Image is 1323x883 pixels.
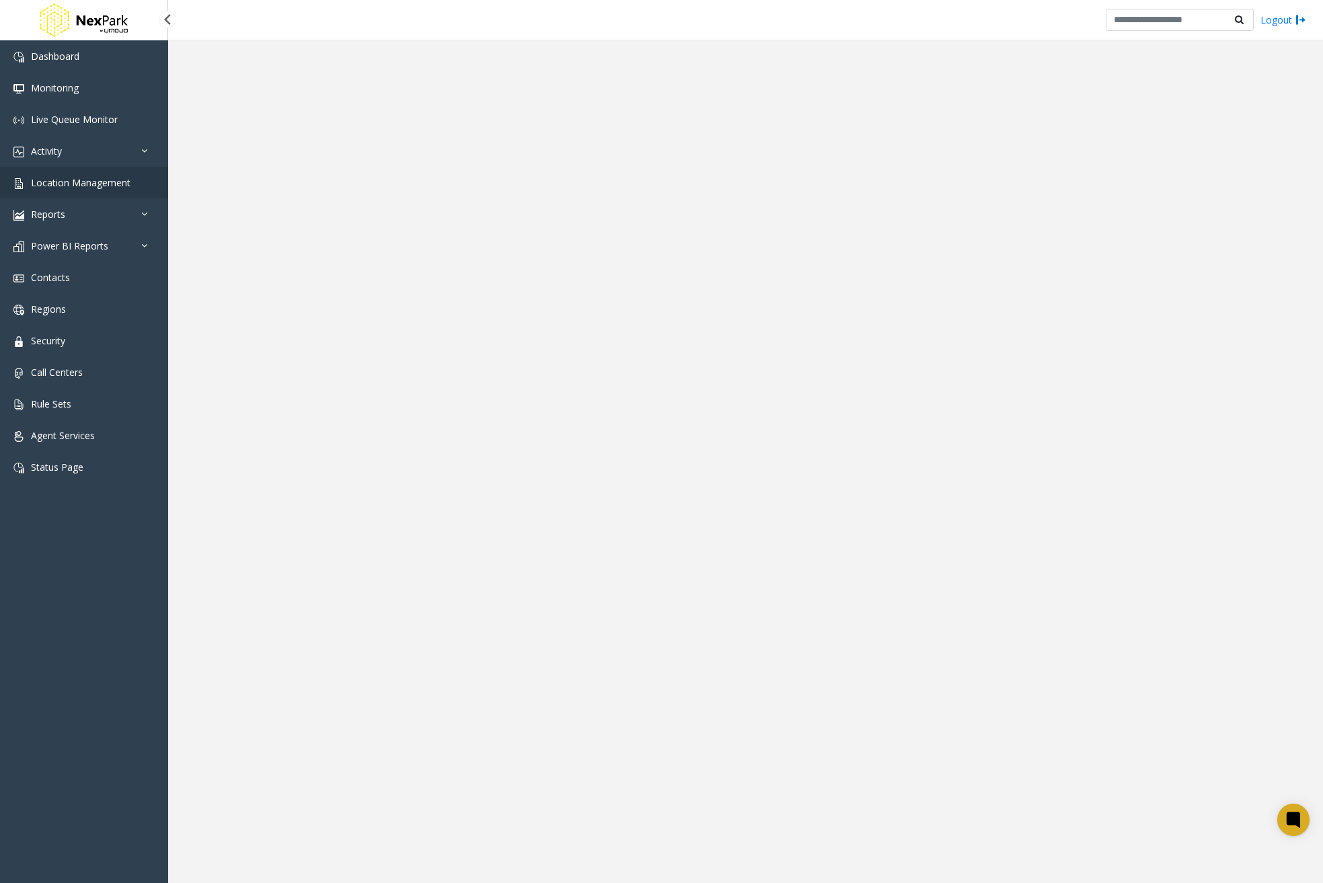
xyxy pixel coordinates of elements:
img: logout [1295,13,1306,27]
span: Regions [31,303,66,315]
img: 'icon' [13,52,24,63]
a: Logout [1260,13,1306,27]
img: 'icon' [13,336,24,347]
img: 'icon' [13,210,24,221]
span: Rule Sets [31,397,71,410]
span: Security [31,334,65,347]
img: 'icon' [13,463,24,473]
span: Status Page [31,461,83,473]
span: Activity [31,145,62,157]
img: 'icon' [13,178,24,189]
img: 'icon' [13,115,24,126]
img: 'icon' [13,305,24,315]
img: 'icon' [13,368,24,379]
span: Reports [31,208,65,221]
img: 'icon' [13,431,24,442]
span: Location Management [31,176,130,189]
span: Power BI Reports [31,239,108,252]
span: Call Centers [31,366,83,379]
img: 'icon' [13,399,24,410]
span: Contacts [31,271,70,284]
img: 'icon' [13,241,24,252]
span: Dashboard [31,50,79,63]
span: Agent Services [31,429,95,442]
img: 'icon' [13,83,24,94]
img: 'icon' [13,273,24,284]
img: 'icon' [13,147,24,157]
span: Monitoring [31,81,79,94]
span: Live Queue Monitor [31,113,118,126]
